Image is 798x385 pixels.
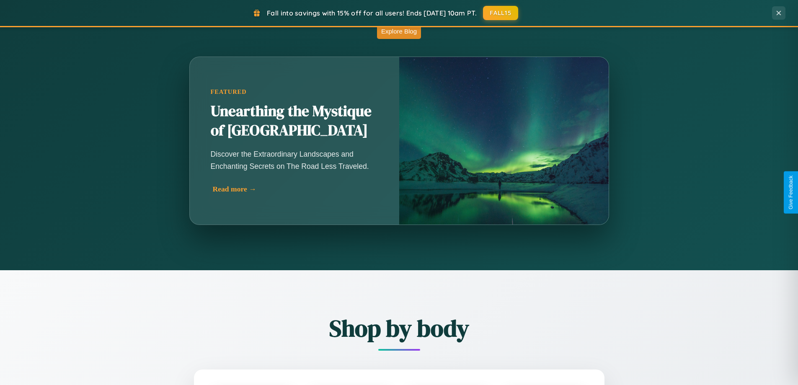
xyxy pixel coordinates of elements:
[483,6,518,20] button: FALL15
[267,9,477,17] span: Fall into savings with 15% off for all users! Ends [DATE] 10am PT.
[148,312,651,344] h2: Shop by body
[211,102,378,140] h2: Unearthing the Mystique of [GEOGRAPHIC_DATA]
[211,148,378,172] p: Discover the Extraordinary Landscapes and Enchanting Secrets on The Road Less Traveled.
[211,88,378,96] div: Featured
[788,176,794,209] div: Give Feedback
[377,23,421,39] button: Explore Blog
[213,185,380,194] div: Read more →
